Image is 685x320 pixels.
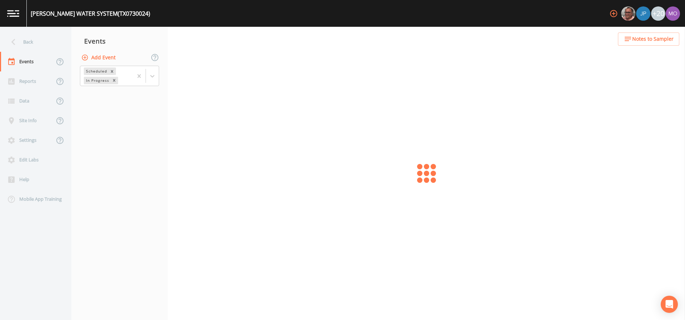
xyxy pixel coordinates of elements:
[618,32,679,46] button: Notes to Sampler
[636,6,651,21] div: Joshua gere Paul
[636,6,650,21] img: 41241ef155101aa6d92a04480b0d0000
[80,51,118,64] button: Add Event
[31,9,150,18] div: [PERSON_NAME] WATER SYSTEM (TX0730024)
[621,6,636,21] div: Mike Franklin
[666,6,680,21] img: 4e251478aba98ce068fb7eae8f78b90c
[84,67,108,75] div: Scheduled
[632,35,674,44] span: Notes to Sampler
[110,77,118,84] div: Remove In Progress
[621,6,635,21] img: e2d790fa78825a4bb76dcb6ab311d44c
[71,32,168,50] div: Events
[651,6,665,21] div: +20
[7,10,19,17] img: logo
[84,77,110,84] div: In Progress
[661,296,678,313] div: Open Intercom Messenger
[108,67,116,75] div: Remove Scheduled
